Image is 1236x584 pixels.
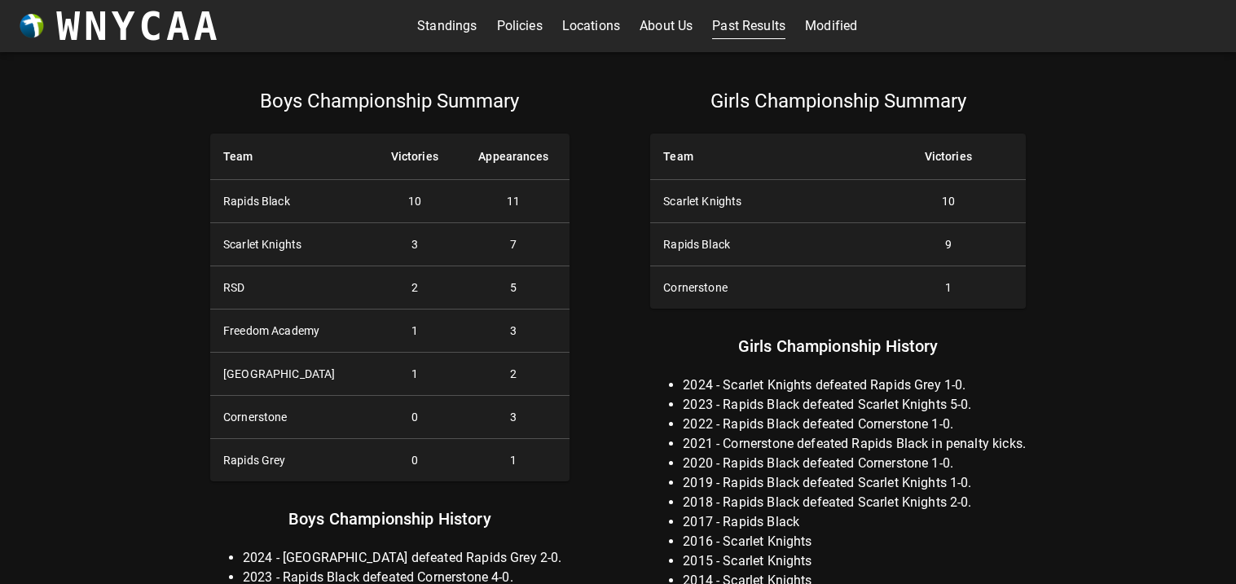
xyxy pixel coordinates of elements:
[457,396,569,439] td: 3
[650,333,1026,359] p: Girls Championship History
[871,223,1026,266] td: 9
[457,223,569,266] td: 7
[871,266,1026,310] td: 1
[683,532,1026,551] li: 2016 - Scarlet Knights
[372,223,457,266] td: 3
[457,266,569,310] td: 5
[210,180,372,223] th: Rapids Black
[372,396,457,439] td: 0
[683,434,1026,454] li: 2021 - Cornerstone defeated Rapids Black in penalty kicks.
[372,353,457,396] td: 1
[683,375,1026,395] li: 2024 - Scarlet Knights defeated Rapids Grey 1-0.
[457,310,569,353] td: 3
[372,266,457,310] td: 2
[417,13,477,39] a: Standings
[650,88,1026,114] p: Girls Championship Summary
[650,266,870,310] th: Cornerstone
[871,134,1026,180] th: Victories
[712,13,785,39] a: Past Results
[372,439,457,482] td: 0
[210,266,372,310] th: RSD
[457,353,569,396] td: 2
[805,13,857,39] a: Modified
[457,134,569,180] th: Appearances
[210,439,372,482] th: Rapids Grey
[683,551,1026,571] li: 2015 - Scarlet Knights
[683,395,1026,415] li: 2023 - Rapids Black defeated Scarlet Knights 5-0.
[210,223,372,266] th: Scarlet Knights
[650,223,870,266] th: Rapids Black
[210,506,570,532] p: Boys Championship History
[210,310,372,353] th: Freedom Academy
[210,353,372,396] th: [GEOGRAPHIC_DATA]
[372,180,457,223] td: 10
[457,439,569,482] td: 1
[457,180,569,223] td: 11
[871,180,1026,223] td: 10
[683,415,1026,434] li: 2022 - Rapids Black defeated Cornerstone 1-0.
[210,134,372,180] th: Team
[372,134,457,180] th: Victories
[683,493,1026,512] li: 2018 - Rapids Black defeated Scarlet Knights 2-0.
[683,454,1026,473] li: 2020 - Rapids Black defeated Cornerstone 1-0.
[650,134,870,180] th: Team
[497,13,543,39] a: Policies
[20,14,44,38] img: wnycaaBall.png
[243,548,570,568] li: 2024 - [GEOGRAPHIC_DATA] defeated Rapids Grey 2-0.
[210,396,372,439] th: Cornerstone
[650,180,870,223] th: Scarlet Knights
[372,310,457,353] td: 1
[56,3,221,49] h3: WNYCAA
[210,88,570,114] p: Boys Championship Summary
[640,13,693,39] a: About Us
[683,473,1026,493] li: 2019 - Rapids Black defeated Scarlet Knights 1-0.
[683,512,1026,532] li: 2017 - Rapids Black
[562,13,620,39] a: Locations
